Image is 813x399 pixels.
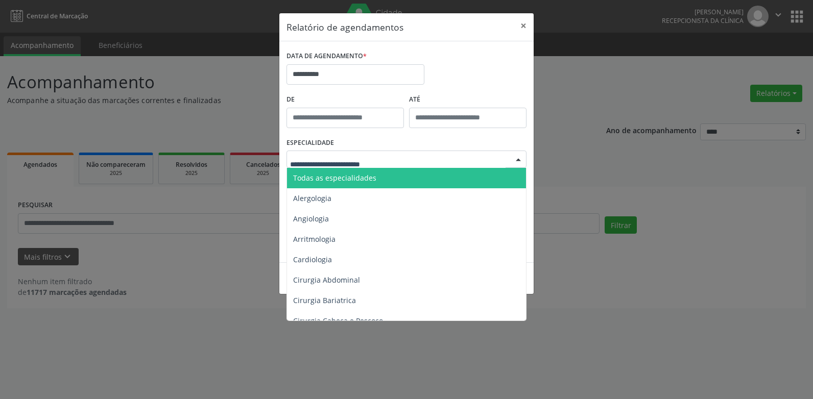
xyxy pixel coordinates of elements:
button: Close [513,13,534,38]
span: Cirurgia Cabeça e Pescoço [293,316,383,326]
span: Angiologia [293,214,329,223]
span: Todas as especialidades [293,173,376,183]
span: Arritmologia [293,234,336,244]
label: ATÉ [409,92,527,108]
label: De [286,92,404,108]
label: DATA DE AGENDAMENTO [286,48,367,64]
span: Cirurgia Abdominal [293,275,360,285]
label: ESPECIALIDADE [286,135,334,151]
span: Cardiologia [293,255,332,264]
span: Cirurgia Bariatrica [293,295,356,305]
h5: Relatório de agendamentos [286,20,403,34]
span: Alergologia [293,193,331,203]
